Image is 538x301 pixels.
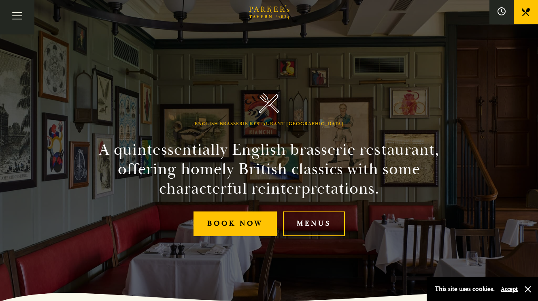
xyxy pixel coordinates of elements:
[283,211,345,236] a: Menus
[85,140,454,199] h2: A quintessentially English brasserie restaurant, offering homely British classics with some chara...
[195,121,344,127] h1: English Brasserie Restaurant [GEOGRAPHIC_DATA]
[259,93,279,113] img: Parker's Tavern Brasserie Cambridge
[435,283,495,295] p: This site uses cookies.
[194,211,277,236] a: Book Now
[501,285,518,293] button: Accept
[524,285,532,293] button: Close and accept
